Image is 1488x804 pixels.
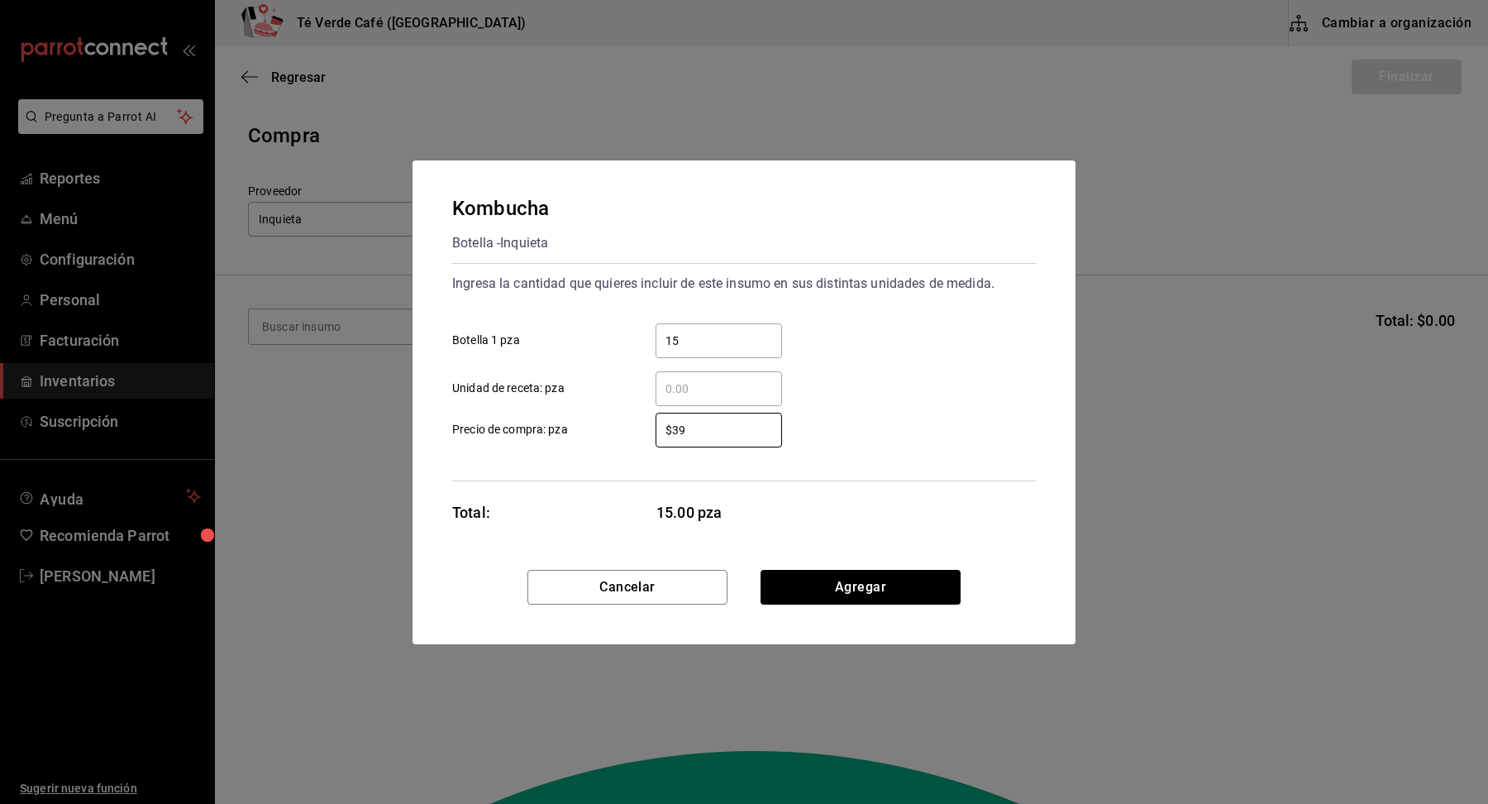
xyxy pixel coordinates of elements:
[452,230,549,256] div: Botella - Inquieta
[761,570,961,605] button: Agregar
[656,501,783,524] span: 15.00 pza
[656,331,782,351] input: Botella 1 pza
[656,379,782,399] input: Unidad de receta: pza
[527,570,727,605] button: Cancelar
[452,332,520,349] span: Botella 1 pza
[656,420,782,440] input: Precio de compra: pza
[452,421,568,438] span: Precio de compra: pza
[452,270,1036,297] div: Ingresa la cantidad que quieres incluir de este insumo en sus distintas unidades de medida.
[452,501,490,524] div: Total:
[452,194,549,223] div: Kombucha
[452,380,565,397] span: Unidad de receta: pza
